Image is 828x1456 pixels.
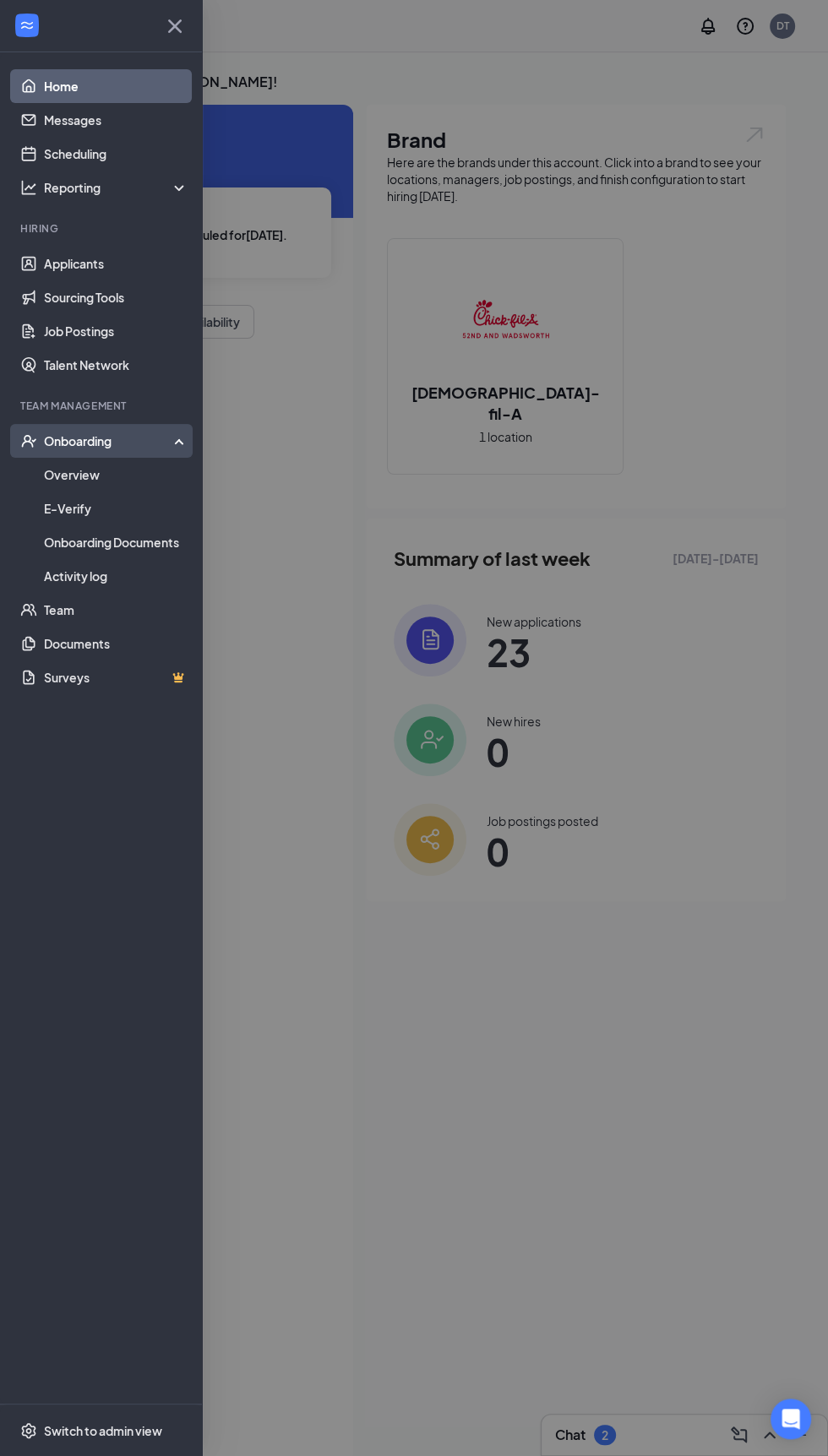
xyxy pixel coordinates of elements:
svg: Cross [161,13,188,40]
a: SurveysCrown [44,660,188,694]
div: Switch to admin view [44,1422,162,1439]
svg: Analysis [20,179,37,196]
div: Onboarding [44,432,174,449]
a: Sourcing Tools [44,280,188,314]
a: Team [44,593,188,627]
div: Hiring [20,221,185,236]
div: Reporting [44,179,189,196]
a: Home [44,69,188,103]
a: Applicants [44,247,188,280]
a: Documents [44,627,188,660]
a: Job Postings [44,314,188,348]
a: Talent Network [44,348,188,382]
div: Open Intercom Messenger [771,1399,811,1439]
a: Onboarding Documents [44,525,188,559]
a: Scheduling [44,137,188,171]
svg: WorkstreamLogo [19,17,35,34]
a: Activity log [44,559,188,593]
a: Overview [44,458,188,492]
div: Team Management [20,399,185,413]
svg: Settings [20,1422,37,1439]
a: Messages [44,103,188,137]
svg: UserCheck [20,432,37,449]
a: E-Verify [44,492,188,525]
